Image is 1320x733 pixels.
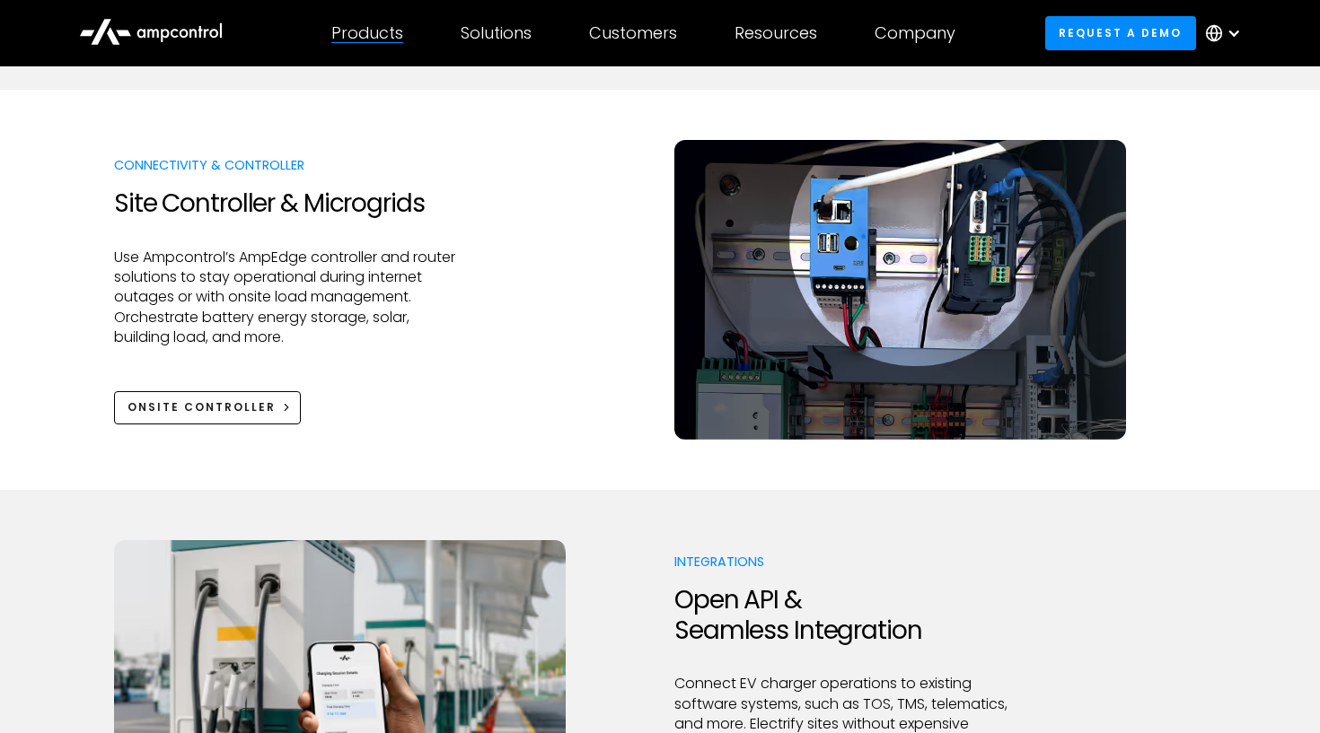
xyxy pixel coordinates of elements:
a: Onsite Controller [114,391,301,424]
img: AmpEdge onsite controller for EV charging load management [674,140,1126,440]
div: Customers [589,23,677,43]
div: Products [331,23,403,43]
p: Integrations [674,553,1020,571]
div: Resources [735,23,817,43]
div: Company [875,23,955,43]
h2: Site Controller & Microgrids [114,188,460,219]
p: Use Ampcontrol’s AmpEdge controller and router solutions to stay operational during internet outa... [114,248,460,348]
p: Connectivity & Controller [114,156,460,174]
div: Solutions [461,23,532,43]
a: Request a demo [1045,16,1196,49]
div: Onsite Controller [128,399,276,415]
h2: Open API & Seamless Integration [674,585,1020,645]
